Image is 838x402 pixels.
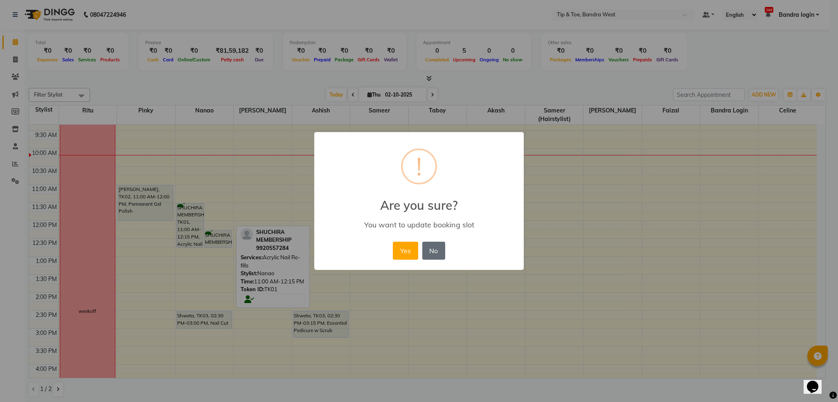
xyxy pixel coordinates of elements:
h2: Are you sure? [314,188,524,213]
button: No [422,242,445,260]
iframe: chat widget [804,369,830,394]
button: Yes [393,242,418,260]
div: You want to update booking slot [326,220,512,229]
div: ! [416,150,422,183]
